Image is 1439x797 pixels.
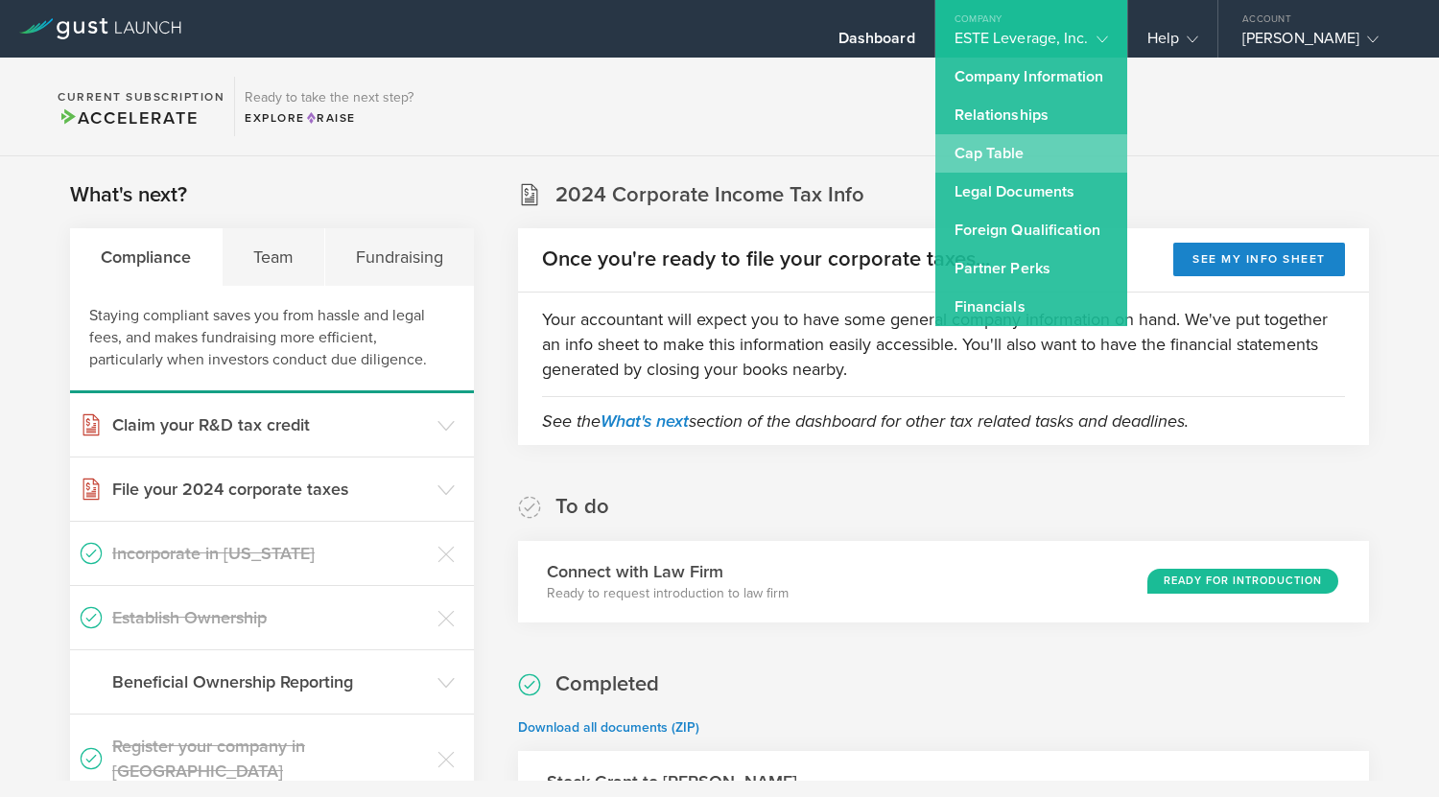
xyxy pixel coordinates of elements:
div: ESTE Leverage, Inc. [955,29,1108,58]
div: Compliance [70,228,223,286]
h3: Incorporate in [US_STATE] [112,541,428,566]
em: See the section of the dashboard for other tax related tasks and deadlines. [542,410,1189,432]
p: Your accountant will expect you to have some general company information on hand. We've put toget... [542,307,1345,382]
h3: File your 2024 corporate taxes [112,477,428,502]
button: See my info sheet [1173,243,1345,276]
h2: Once you're ready to file your corporate taxes... [542,246,990,273]
h2: What's next? [70,181,187,209]
div: Ready to take the next step?ExploreRaise [234,77,423,136]
a: Download all documents (ZIP) [518,719,699,736]
div: Fundraising [325,228,474,286]
h3: Connect with Law Firm [547,559,789,584]
h3: Ready to take the next step? [245,91,413,105]
h3: Beneficial Ownership Reporting [112,669,428,694]
div: Team [223,228,325,286]
div: [PERSON_NAME] [1242,29,1405,58]
h2: Current Subscription [58,91,224,103]
h3: Establish Ownership [112,605,428,630]
a: What's next [601,410,689,432]
h3: Claim your R&D tax credit [112,412,428,437]
h2: Completed [555,670,659,698]
span: Accelerate [58,107,198,129]
div: Connect with Law FirmReady to request introduction to law firmReady for Introduction [518,541,1369,622]
div: Dashboard [838,29,915,58]
h2: 2024 Corporate Income Tax Info [555,181,864,209]
iframe: Chat Widget [1343,705,1439,797]
div: Explore [245,109,413,127]
h2: To do [555,493,609,521]
p: Ready to request introduction to law firm [547,584,789,603]
div: Help [1147,29,1198,58]
h3: Register your company in [GEOGRAPHIC_DATA] [112,734,428,784]
div: Staying compliant saves you from hassle and legal fees, and makes fundraising more efficient, par... [70,286,474,393]
h3: Stock Grant to [PERSON_NAME] [547,769,797,794]
span: Raise [305,111,356,125]
div: Ready for Introduction [1147,569,1338,594]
